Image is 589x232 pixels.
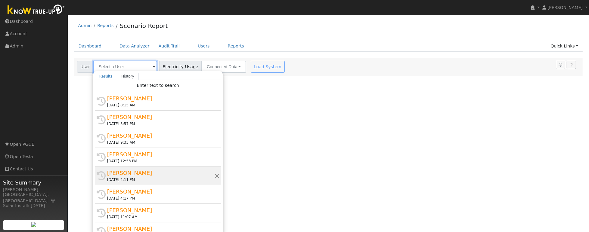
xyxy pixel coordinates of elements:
div: [DATE] 2:11 PM [107,177,214,182]
div: Solar Install: [DATE] [3,203,64,209]
a: Reports [223,41,249,52]
div: [DATE] 8:15 AM [107,102,214,108]
a: Data Analyzer [115,41,154,52]
a: Scenario Report [120,22,168,29]
div: [DATE] 3:57 PM [107,121,214,127]
div: [DATE] 12:53 PM [107,158,214,164]
button: Remove this history [214,172,220,179]
button: Settings [556,61,565,69]
i: History [97,209,106,218]
div: [DATE] 9:33 AM [107,140,214,145]
div: [PERSON_NAME] [107,169,214,177]
i: History [97,153,106,162]
a: Admin [78,23,92,28]
button: Connected Data [201,61,246,73]
i: History [97,171,106,180]
img: retrieve [31,222,36,227]
a: Help Link [567,61,576,69]
a: Results [95,73,117,80]
div: [DATE] 11:07 AM [107,214,214,220]
a: Users [193,41,214,52]
i: History [97,190,106,199]
a: Quick Links [546,41,583,52]
div: [PERSON_NAME] [107,206,214,214]
div: [PERSON_NAME] [107,113,214,121]
div: [PERSON_NAME] [107,132,214,140]
span: User [77,61,94,73]
span: [PERSON_NAME] [547,5,583,10]
div: [PERSON_NAME] [107,188,214,196]
div: [GEOGRAPHIC_DATA], [GEOGRAPHIC_DATA] [3,191,64,204]
div: [PERSON_NAME] [3,187,64,193]
a: Audit Trail [154,41,184,52]
i: History [97,115,106,124]
a: History [117,73,139,80]
input: Select a User [93,61,157,73]
a: Dashboard [74,41,106,52]
a: Reports [97,23,113,28]
a: Map [51,198,56,203]
span: Site Summary [3,179,64,187]
span: Electricity Usage [159,61,202,73]
div: [PERSON_NAME] [107,94,214,102]
span: Enter text to search [137,83,179,88]
i: History [97,134,106,143]
i: History [97,97,106,106]
div: [PERSON_NAME] [107,150,214,158]
div: [DATE] 4:17 PM [107,196,214,201]
img: Know True-Up [5,3,68,17]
